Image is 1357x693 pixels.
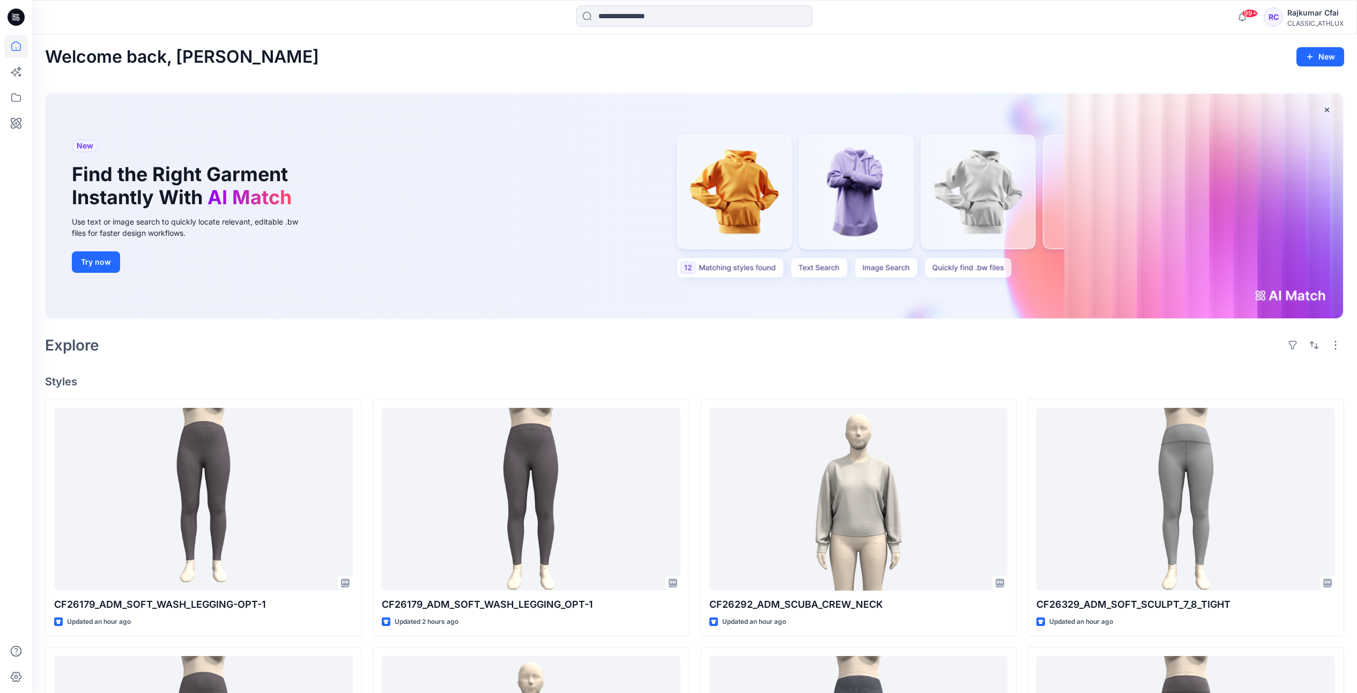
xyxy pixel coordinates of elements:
[1287,19,1344,27] div: CLASSIC_ATHLUX
[1242,9,1258,18] span: 99+
[45,337,99,354] h2: Explore
[1036,408,1335,591] a: CF26329_ADM_SOFT_SCULPT_7_8_TIGHT
[72,163,297,209] h1: Find the Right Garment Instantly With
[72,216,313,239] div: Use text or image search to quickly locate relevant, editable .bw files for faster design workflows.
[77,139,93,152] span: New
[382,408,680,591] a: CF26179_ADM_SOFT_WASH_LEGGING_OPT-1
[1287,6,1344,19] div: Rajkumar Cfai
[54,597,353,612] p: CF26179_ADM_SOFT_WASH_LEGGING-OPT-1
[1296,47,1344,66] button: New
[45,375,1344,388] h4: Styles
[382,597,680,612] p: CF26179_ADM_SOFT_WASH_LEGGING_OPT-1
[1049,616,1113,628] p: Updated an hour ago
[207,185,292,209] span: AI Match
[54,408,353,591] a: CF26179_ADM_SOFT_WASH_LEGGING-OPT-1
[1264,8,1283,27] div: RC
[722,616,786,628] p: Updated an hour ago
[1036,597,1335,612] p: CF26329_ADM_SOFT_SCULPT_7_8_TIGHT
[72,251,120,273] button: Try now
[67,616,131,628] p: Updated an hour ago
[395,616,458,628] p: Updated 2 hours ago
[45,47,319,67] h2: Welcome back, [PERSON_NAME]
[709,597,1008,612] p: CF26292_ADM_SCUBA_CREW_NECK
[709,408,1008,591] a: CF26292_ADM_SCUBA_CREW_NECK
